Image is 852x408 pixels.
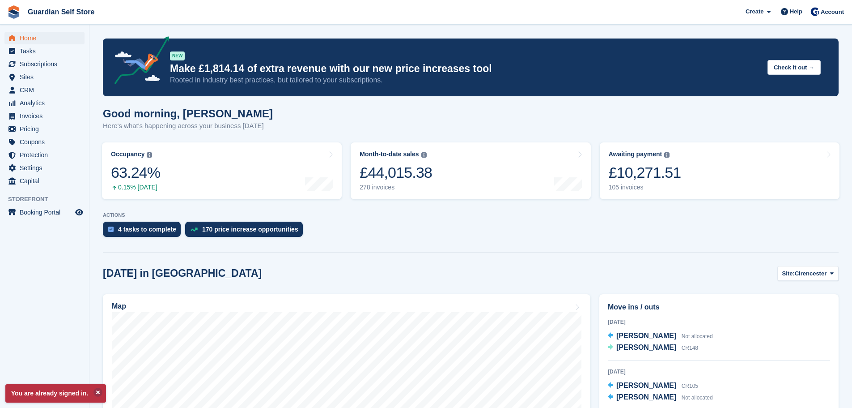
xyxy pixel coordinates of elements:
span: Protection [20,149,73,161]
span: [PERSON_NAME] [616,393,676,401]
a: menu [4,149,85,161]
img: icon-info-grey-7440780725fd019a000dd9b08b2336e03edf1995a4989e88bcd33f0948082b44.svg [421,152,427,158]
p: Here's what's happening across your business [DATE] [103,121,273,131]
div: 105 invoices [609,184,681,191]
span: Home [20,32,73,44]
p: You are already signed in. [5,384,106,403]
span: Booking Portal [20,206,73,219]
p: ACTIONS [103,212,839,218]
span: [PERSON_NAME] [616,344,676,351]
div: 4 tasks to complete [118,226,176,233]
a: [PERSON_NAME] CR105 [608,380,698,392]
p: Make £1,814.14 of extra revenue with our new price increases tool [170,62,760,75]
div: 0.15% [DATE] [111,184,160,191]
a: [PERSON_NAME] Not allocated [608,331,713,342]
div: [DATE] [608,368,830,376]
a: 170 price increase opportunities [185,222,307,241]
span: Help [790,7,802,16]
div: £44,015.38 [360,163,432,182]
span: Tasks [20,45,73,57]
a: menu [4,97,85,109]
div: Awaiting payment [609,150,662,158]
span: CRM [20,84,73,96]
span: Settings [20,162,73,174]
h2: Move ins / outs [608,302,830,313]
span: [PERSON_NAME] [616,332,676,339]
span: Site: [782,269,795,278]
a: menu [4,71,85,83]
div: Occupancy [111,150,144,158]
div: £10,271.51 [609,163,681,182]
a: menu [4,45,85,57]
p: Rooted in industry best practices, but tailored to your subscriptions. [170,75,760,85]
span: Capital [20,175,73,187]
span: Sites [20,71,73,83]
a: 4 tasks to complete [103,222,185,241]
span: Not allocated [682,333,713,339]
span: Coupons [20,136,73,148]
h1: Good morning, [PERSON_NAME] [103,107,273,120]
a: menu [4,162,85,174]
a: Month-to-date sales £44,015.38 278 invoices [351,142,590,199]
h2: [DATE] in [GEOGRAPHIC_DATA] [103,267,262,279]
a: menu [4,206,85,219]
a: menu [4,110,85,122]
a: menu [4,136,85,148]
div: Month-to-date sales [360,150,419,158]
span: Create [746,7,763,16]
a: Occupancy 63.24% 0.15% [DATE] [102,142,342,199]
a: menu [4,58,85,70]
div: [DATE] [608,318,830,326]
div: 278 invoices [360,184,432,191]
span: Not allocated [682,395,713,401]
img: price_increase_opportunities-93ffe204e8149a01c8c9dc8f82e8f89637d9d84a8eef4429ea346261dce0b2c0.svg [191,228,198,232]
h2: Map [112,302,126,310]
a: menu [4,123,85,135]
a: menu [4,32,85,44]
img: icon-info-grey-7440780725fd019a000dd9b08b2336e03edf1995a4989e88bcd33f0948082b44.svg [664,152,670,158]
a: [PERSON_NAME] Not allocated [608,392,713,404]
a: Guardian Self Store [24,4,98,19]
span: Analytics [20,97,73,109]
div: 63.24% [111,163,160,182]
a: Preview store [74,207,85,218]
a: menu [4,175,85,187]
img: stora-icon-8386f47178a22dfd0bd8f6a31ec36ba5ce8667c1dd55bd0f319d3a0aa187defe.svg [7,5,21,19]
img: price-adjustments-announcement-icon-8257ccfd72463d97f412b2fc003d46551f7dbcb40ab6d574587a9cd5c0d94... [107,36,170,87]
span: Invoices [20,110,73,122]
span: Pricing [20,123,73,135]
span: Account [821,8,844,17]
a: [PERSON_NAME] CR148 [608,342,698,354]
img: task-75834270c22a3079a89374b754ae025e5fb1db73e45f91037f5363f120a921f8.svg [108,227,114,232]
span: Subscriptions [20,58,73,70]
span: Storefront [8,195,89,204]
img: Tom Scott [810,7,819,16]
button: Check it out → [767,60,821,75]
span: CR105 [682,383,698,389]
a: menu [4,84,85,96]
span: CR148 [682,345,698,351]
div: NEW [170,52,185,60]
img: icon-info-grey-7440780725fd019a000dd9b08b2336e03edf1995a4989e88bcd33f0948082b44.svg [147,152,152,158]
span: Cirencester [795,269,827,278]
a: Awaiting payment £10,271.51 105 invoices [600,142,839,199]
span: [PERSON_NAME] [616,382,676,389]
button: Site: Cirencester [777,266,839,281]
div: 170 price increase opportunities [202,226,298,233]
